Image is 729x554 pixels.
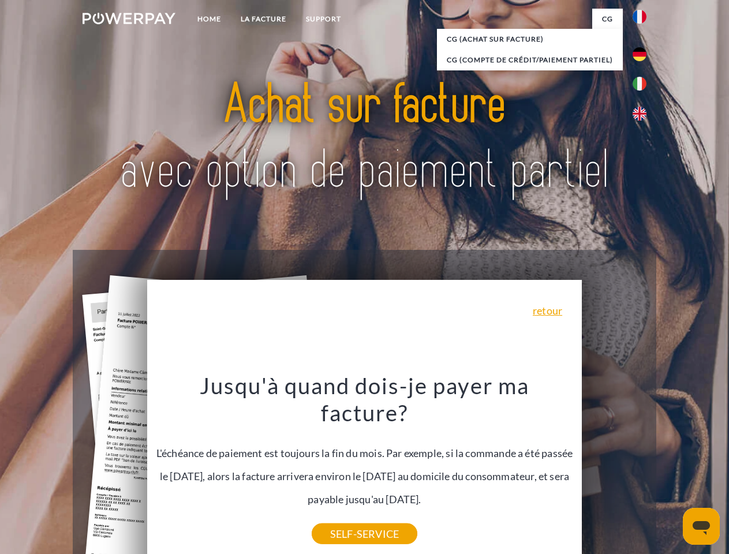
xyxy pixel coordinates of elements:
[312,523,417,544] a: SELF-SERVICE
[683,508,720,545] iframe: Bouton de lancement de la fenêtre de messagerie
[633,10,646,24] img: fr
[592,9,623,29] a: CG
[296,9,351,29] a: Support
[633,107,646,121] img: en
[231,9,296,29] a: LA FACTURE
[154,372,575,534] div: L'échéance de paiement est toujours la fin du mois. Par exemple, si la commande a été passée le [...
[437,50,623,70] a: CG (Compte de crédit/paiement partiel)
[83,13,175,24] img: logo-powerpay-white.svg
[633,77,646,91] img: it
[188,9,231,29] a: Home
[110,55,619,221] img: title-powerpay_fr.svg
[633,47,646,61] img: de
[437,29,623,50] a: CG (achat sur facture)
[154,372,575,427] h3: Jusqu'à quand dois-je payer ma facture?
[533,305,562,316] a: retour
